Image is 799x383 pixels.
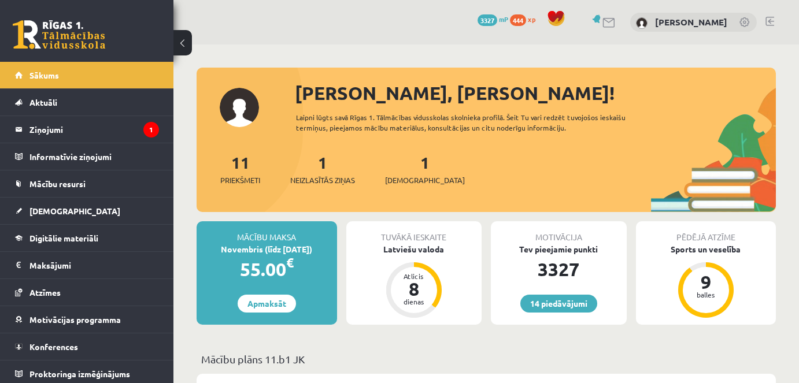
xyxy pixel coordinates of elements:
div: Mācību maksa [197,221,337,243]
div: 3327 [491,255,627,283]
div: 9 [689,273,723,291]
a: Sākums [15,62,159,88]
span: Sākums [29,70,59,80]
i: 1 [143,122,159,137]
div: Motivācija [491,221,627,243]
span: xp [528,14,535,24]
a: Maksājumi [15,252,159,278]
a: Konferences [15,333,159,360]
a: Latviešu valoda Atlicis 8 dienas [346,243,482,319]
legend: Informatīvie ziņojumi [29,143,159,170]
a: Motivācijas programma [15,306,159,333]
a: Atzīmes [15,279,159,306]
span: 444 [510,14,526,26]
div: Novembris (līdz [DATE]) [197,243,337,255]
legend: Ziņojumi [29,116,159,143]
div: Atlicis [397,273,431,280]
a: Aktuāli [15,89,159,116]
img: Elise Burdikova [636,17,648,29]
a: Mācību resursi [15,170,159,197]
a: 11Priekšmeti [220,152,260,186]
span: [DEMOGRAPHIC_DATA] [29,206,120,216]
a: Rīgas 1. Tālmācības vidusskola [13,20,105,49]
span: Digitālie materiāli [29,233,98,243]
div: [PERSON_NAME], [PERSON_NAME]! [295,79,776,107]
a: Informatīvie ziņojumi [15,143,159,170]
span: Mācību resursi [29,179,86,189]
span: Aktuāli [29,97,57,107]
a: Ziņojumi1 [15,116,159,143]
a: 3327 mP [478,14,508,24]
div: Tev pieejamie punkti [491,243,627,255]
div: Sports un veselība [636,243,776,255]
span: Neizlasītās ziņas [290,174,355,186]
div: 55.00 [197,255,337,283]
span: Konferences [29,341,78,352]
span: Atzīmes [29,287,61,298]
span: 3327 [478,14,497,26]
div: 8 [397,280,431,298]
div: Pēdējā atzīme [636,221,776,243]
p: Mācību plāns 11.b1 JK [201,351,771,367]
a: 444 xp [510,14,541,24]
legend: Maksājumi [29,252,159,278]
div: Tuvākā ieskaite [346,221,482,243]
div: Latviešu valoda [346,243,482,255]
span: Motivācijas programma [29,314,121,325]
div: dienas [397,298,431,305]
div: balles [689,291,723,298]
span: Proktoringa izmēģinājums [29,369,130,379]
a: Sports un veselība 9 balles [636,243,776,319]
a: 14 piedāvājumi [520,295,597,313]
span: Priekšmeti [220,174,260,186]
a: Digitālie materiāli [15,225,159,251]
a: 1Neizlasītās ziņas [290,152,355,186]
span: [DEMOGRAPHIC_DATA] [385,174,465,186]
a: Apmaksāt [238,295,296,313]
a: [PERSON_NAME] [655,16,727,28]
a: [DEMOGRAPHIC_DATA] [15,198,159,224]
a: 1[DEMOGRAPHIC_DATA] [385,152,465,186]
span: € [286,254,294,271]
div: Laipni lūgts savā Rīgas 1. Tālmācības vidusskolas skolnieka profilā. Šeit Tu vari redzēt tuvojošo... [296,112,643,133]
span: mP [499,14,508,24]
